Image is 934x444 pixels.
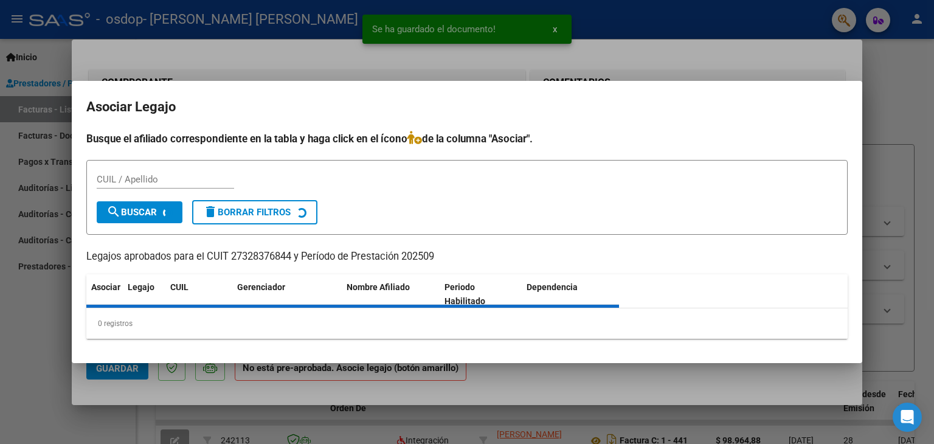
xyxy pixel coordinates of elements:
[165,274,232,314] datatable-header-cell: CUIL
[445,282,485,306] span: Periodo Habilitado
[97,201,182,223] button: Buscar
[106,207,157,218] span: Buscar
[232,274,342,314] datatable-header-cell: Gerenciador
[86,274,123,314] datatable-header-cell: Asociar
[893,403,922,432] div: Open Intercom Messenger
[203,204,218,219] mat-icon: delete
[86,308,848,339] div: 0 registros
[203,207,291,218] span: Borrar Filtros
[342,274,440,314] datatable-header-cell: Nombre Afiliado
[192,200,317,224] button: Borrar Filtros
[86,95,848,119] h2: Asociar Legajo
[106,204,121,219] mat-icon: search
[128,282,154,292] span: Legajo
[440,274,522,314] datatable-header-cell: Periodo Habilitado
[170,282,189,292] span: CUIL
[527,282,578,292] span: Dependencia
[237,282,285,292] span: Gerenciador
[86,249,848,265] p: Legajos aprobados para el CUIT 27328376844 y Período de Prestación 202509
[347,282,410,292] span: Nombre Afiliado
[522,274,620,314] datatable-header-cell: Dependencia
[86,131,848,147] h4: Busque el afiliado correspondiente en la tabla y haga click en el ícono de la columna "Asociar".
[91,282,120,292] span: Asociar
[123,274,165,314] datatable-header-cell: Legajo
